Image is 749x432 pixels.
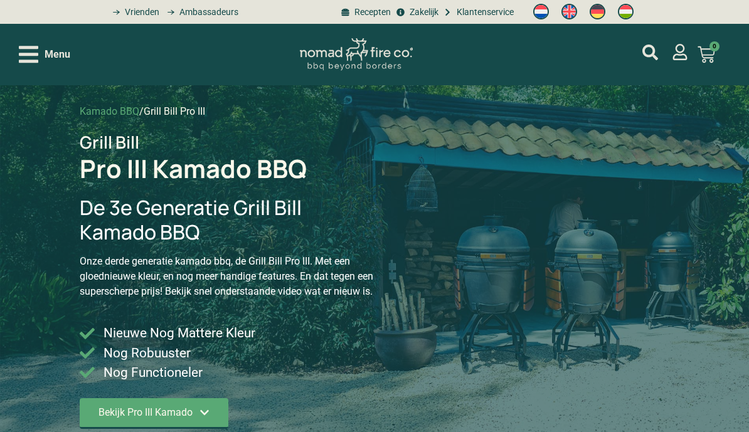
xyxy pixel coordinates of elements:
[351,6,391,19] span: Recepten
[394,6,438,19] a: grill bill zakeljk
[561,4,577,19] img: Engels
[139,105,144,117] span: /
[100,363,203,382] span: Nog Functioneler
[80,105,139,117] a: Kamado BBQ
[122,6,159,19] span: Vrienden
[339,6,391,19] a: BBQ recepten
[555,1,583,23] a: Switch to Engels
[612,1,640,23] a: Switch to Hongaars
[19,43,70,65] div: Open/Close Menu
[80,196,374,244] h2: De 3e Generatie Grill Bill Kamado BBQ
[80,104,205,119] nav: breadcrumbs
[618,4,634,19] img: Hongaars
[590,4,605,19] img: Duits
[454,6,514,19] span: Klantenservice
[80,156,307,181] h1: Pro III Kamado BBQ
[176,6,238,19] span: Ambassadeurs
[642,45,658,60] a: mijn account
[533,4,549,19] img: Nederlands
[300,38,413,71] img: Nomad Logo
[80,398,228,429] a: Bekijk Pro III Kamado
[583,1,612,23] a: Switch to Duits
[100,324,255,343] span: Nieuwe Nog Mattere Kleur
[162,6,238,19] a: grill bill ambassadors
[406,6,438,19] span: Zakelijk
[672,44,688,60] a: mijn account
[109,6,159,19] a: grill bill vrienden
[683,38,730,71] a: 0
[45,47,70,62] span: Menu
[80,254,374,299] p: Onze derde generatie kamado bbq, de Grill Bill Pro III. Met een gloednieuwe kleur, en nog meer ha...
[98,408,193,418] span: Bekijk Pro III Kamado
[144,105,205,117] span: Grill Bill Pro III
[709,41,720,51] span: 0
[80,130,139,154] span: Grill Bill
[442,6,514,19] a: grill bill klantenservice
[100,344,191,363] span: Nog Robuuster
